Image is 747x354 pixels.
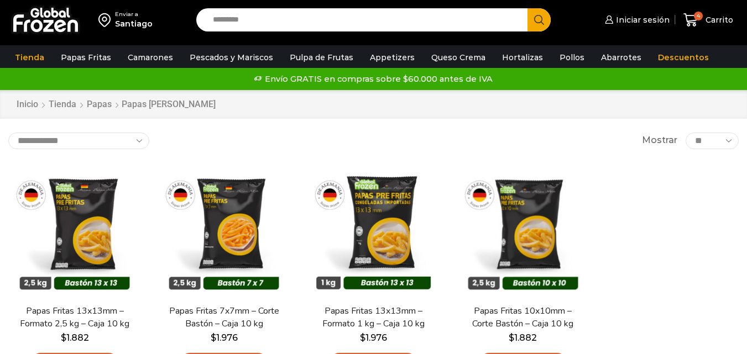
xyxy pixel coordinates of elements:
bdi: 1.976 [211,332,238,343]
a: Camarones [122,47,179,68]
a: 4 Carrito [681,7,736,33]
a: Queso Crema [426,47,491,68]
span: $ [211,332,216,343]
div: Enviar a [115,10,153,18]
span: $ [360,332,365,343]
h1: Papas [PERSON_NAME] [122,99,216,109]
span: 4 [694,12,703,20]
a: Descuentos [652,47,714,68]
span: Carrito [703,14,733,25]
bdi: 1.976 [360,332,387,343]
div: Santiago [115,18,153,29]
bdi: 1.882 [509,332,537,343]
a: Iniciar sesión [602,9,670,31]
a: Pescados y Mariscos [184,47,279,68]
a: Inicio [16,98,39,111]
a: Pulpa de Frutas [284,47,359,68]
a: Papas Fritas [55,47,117,68]
button: Search button [527,8,551,31]
a: Tienda [48,98,77,111]
a: Appetizers [364,47,420,68]
a: Papas Fritas 13x13mm – Formato 2,5 kg – Caja 10 kg [15,305,134,330]
span: Iniciar sesión [613,14,670,25]
nav: Breadcrumb [16,98,216,111]
span: $ [509,332,514,343]
a: Pollos [554,47,590,68]
a: Tienda [9,47,50,68]
a: Papas [86,98,112,111]
bdi: 1.882 [61,332,89,343]
span: Mostrar [642,134,677,147]
a: Papas Fritas 10x10mm – Corte Bastón – Caja 10 kg [463,305,583,330]
a: Hortalizas [497,47,549,68]
a: Abarrotes [595,47,647,68]
a: Papas Fritas 7x7mm – Corte Bastón – Caja 10 kg [164,305,284,330]
a: Papas Fritas 13x13mm – Formato 1 kg – Caja 10 kg [314,305,433,330]
select: Pedido de la tienda [8,133,149,149]
span: $ [61,332,66,343]
img: address-field-icon.svg [98,10,115,29]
